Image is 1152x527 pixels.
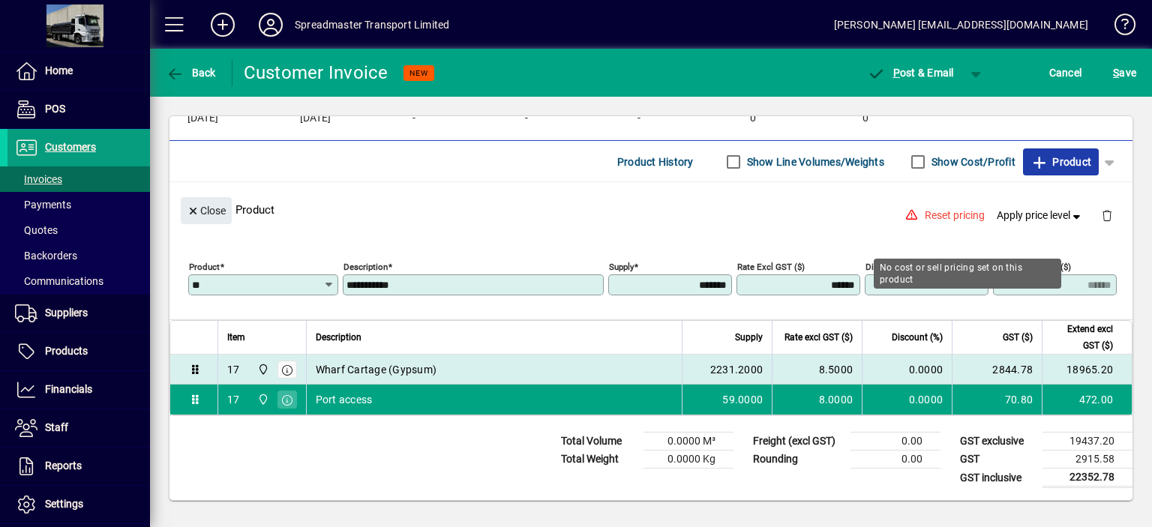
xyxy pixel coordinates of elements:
[525,112,528,124] span: -
[1042,385,1132,415] td: 472.00
[893,67,900,79] span: P
[553,433,643,451] td: Total Volume
[7,486,150,523] a: Settings
[227,329,245,346] span: Item
[181,197,232,224] button: Close
[991,202,1090,229] button: Apply price level
[781,392,853,407] div: 8.0000
[952,385,1042,415] td: 70.80
[862,385,952,415] td: 0.0000
[919,202,991,229] button: Reset pricing
[609,262,634,272] mat-label: Supply
[735,329,763,346] span: Supply
[7,192,150,217] a: Payments
[1003,329,1033,346] span: GST ($)
[199,11,247,38] button: Add
[169,182,1132,237] div: Product
[1042,469,1132,487] td: 22352.78
[1103,3,1133,52] a: Knowledge Base
[45,141,96,153] span: Customers
[952,355,1042,385] td: 2844.78
[1042,451,1132,469] td: 2915.58
[867,67,954,79] span: ost & Email
[553,451,643,469] td: Total Weight
[253,361,271,378] span: 965 State Highway 2
[227,362,240,377] div: 17
[611,148,700,175] button: Product History
[745,451,850,469] td: Rounding
[874,259,1061,289] div: No cost or sell pricing set on this product
[862,355,952,385] td: 0.0000
[189,262,220,272] mat-label: Product
[7,217,150,243] a: Quotes
[865,262,914,272] mat-label: Discount (%)
[1089,208,1125,222] app-page-header-button: Delete
[150,59,232,86] app-page-header-button: Back
[7,295,150,332] a: Suppliers
[45,460,82,472] span: Reports
[784,329,853,346] span: Rate excl GST ($)
[7,243,150,268] a: Backorders
[850,451,940,469] td: 0.00
[253,391,271,408] span: 965 State Highway 2
[617,150,694,174] span: Product History
[343,262,388,272] mat-label: Description
[637,112,640,124] span: -
[744,154,884,169] label: Show Line Volumes/Weights
[1042,433,1132,451] td: 19437.20
[862,112,868,124] span: 0
[7,268,150,294] a: Communications
[1045,59,1086,86] button: Cancel
[15,250,77,262] span: Backorders
[247,11,295,38] button: Profile
[737,262,805,272] mat-label: Rate excl GST ($)
[722,392,763,407] span: 59.0000
[952,433,1042,451] td: GST exclusive
[1109,59,1140,86] button: Save
[300,112,331,124] span: [DATE]
[45,383,92,395] span: Financials
[745,433,850,451] td: Freight (excl GST)
[1051,321,1113,354] span: Extend excl GST ($)
[409,68,428,78] span: NEW
[45,103,65,115] span: POS
[316,392,373,407] span: Port access
[45,345,88,357] span: Products
[244,61,388,85] div: Customer Invoice
[1113,67,1119,79] span: S
[7,448,150,485] a: Reports
[859,59,961,86] button: Post & Email
[7,333,150,370] a: Products
[952,451,1042,469] td: GST
[952,469,1042,487] td: GST inclusive
[45,421,68,433] span: Staff
[925,208,985,223] span: Reset pricing
[781,362,853,377] div: 8.5000
[7,409,150,447] a: Staff
[45,498,83,510] span: Settings
[643,451,733,469] td: 0.0000 Kg
[750,112,756,124] span: 0
[834,13,1088,37] div: [PERSON_NAME] [EMAIL_ADDRESS][DOMAIN_NAME]
[850,433,940,451] td: 0.00
[1030,150,1091,174] span: Product
[15,275,103,287] span: Communications
[15,199,71,211] span: Payments
[1023,148,1099,175] button: Product
[7,166,150,192] a: Invoices
[412,112,415,124] span: -
[316,329,361,346] span: Description
[1042,355,1132,385] td: 18965.20
[710,362,763,377] span: 2231.2000
[15,224,58,236] span: Quotes
[177,203,235,217] app-page-header-button: Close
[997,208,1084,223] span: Apply price level
[7,52,150,90] a: Home
[1049,61,1082,85] span: Cancel
[187,199,226,223] span: Close
[316,362,437,377] span: Wharf Cartage (Gypsum)
[892,329,943,346] span: Discount (%)
[162,59,220,86] button: Back
[7,371,150,409] a: Financials
[7,91,150,128] a: POS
